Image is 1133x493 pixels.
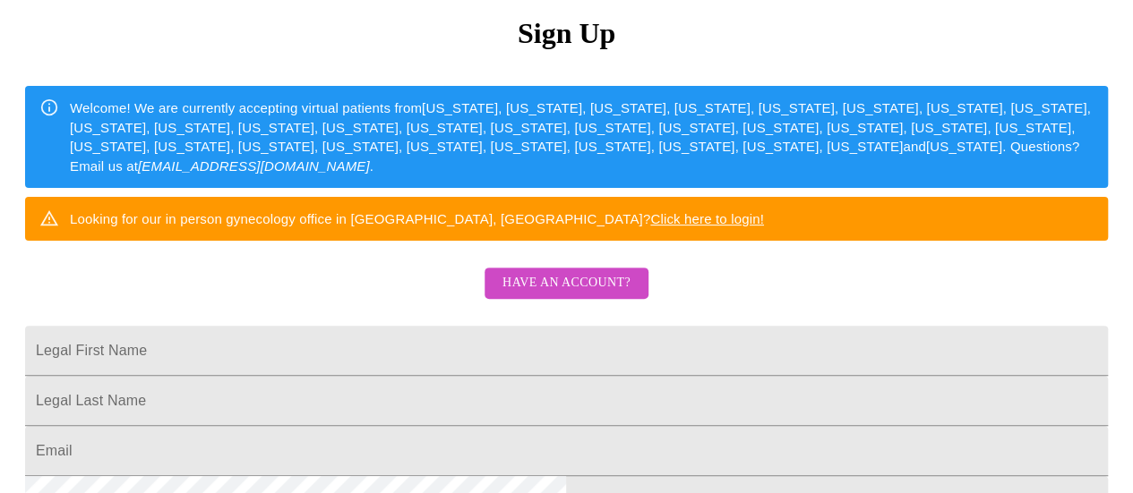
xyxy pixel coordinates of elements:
div: Looking for our in person gynecology office in [GEOGRAPHIC_DATA], [GEOGRAPHIC_DATA]? [70,202,764,235]
button: Have an account? [485,268,648,299]
span: Have an account? [502,272,631,294]
a: Have an account? [480,287,653,302]
div: Welcome! We are currently accepting virtual patients from [US_STATE], [US_STATE], [US_STATE], [US... [70,91,1094,183]
h3: Sign Up [25,17,1108,50]
em: [EMAIL_ADDRESS][DOMAIN_NAME] [138,158,370,174]
a: Click here to login! [650,211,764,226]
